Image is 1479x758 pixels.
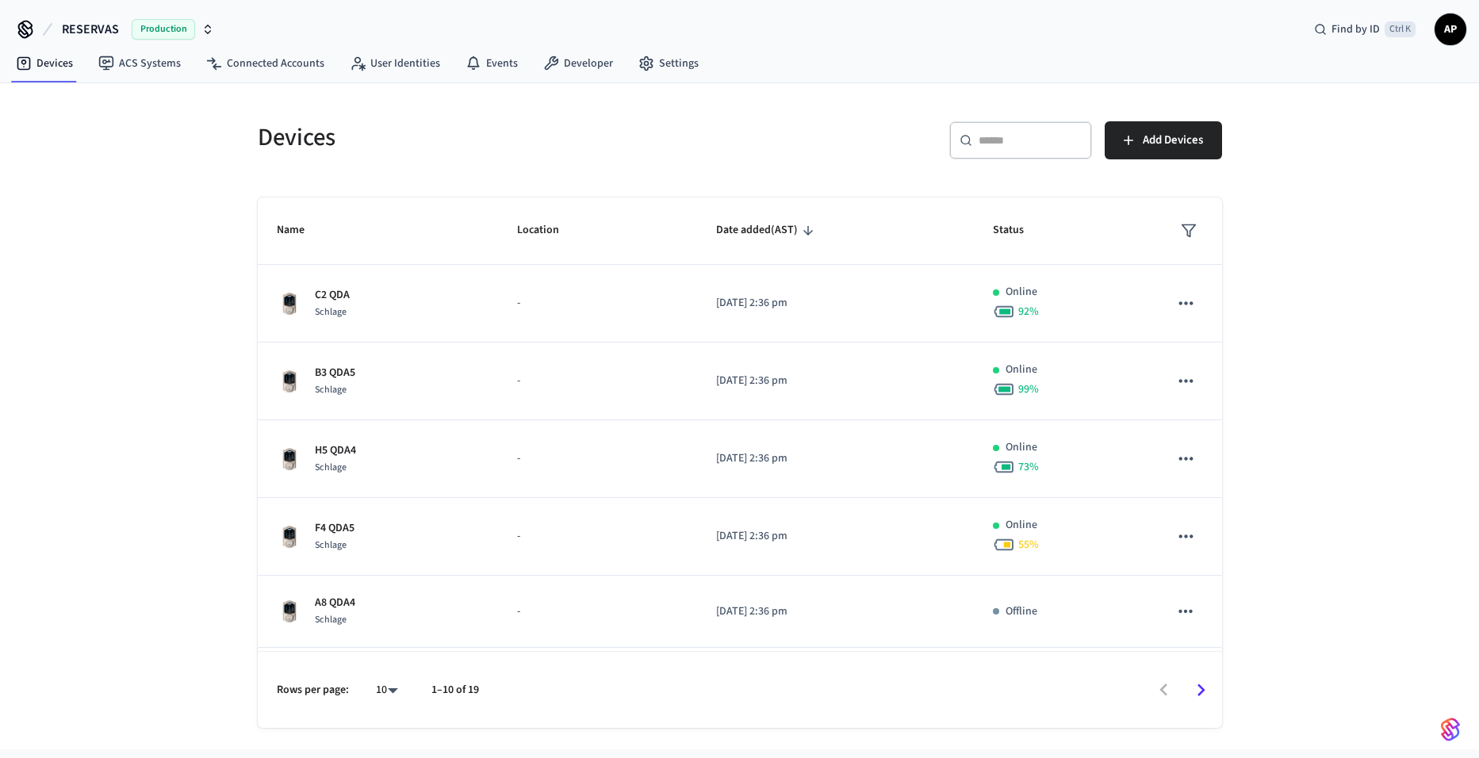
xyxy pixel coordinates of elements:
[517,373,677,389] p: -
[716,528,955,545] p: [DATE] 2:36 pm
[1385,21,1416,37] span: Ctrl K
[626,49,711,78] a: Settings
[1435,13,1466,45] button: AP
[431,682,479,699] p: 1–10 of 19
[315,461,347,474] span: Schlage
[86,49,193,78] a: ACS Systems
[62,20,119,39] span: RESERVAS
[716,295,955,312] p: [DATE] 2:36 pm
[277,524,302,549] img: Schlage Sense Smart Deadbolt with Camelot Trim, Front
[277,599,302,624] img: Schlage Sense Smart Deadbolt with Camelot Trim, Front
[277,446,302,472] img: Schlage Sense Smart Deadbolt with Camelot Trim, Front
[277,218,325,243] span: Name
[315,305,347,319] span: Schlage
[315,520,354,537] p: F4 QDA5
[1018,459,1039,475] span: 73 %
[277,369,302,394] img: Schlage Sense Smart Deadbolt with Camelot Trim, Front
[315,287,350,304] p: C2 QDA
[315,383,347,396] span: Schlage
[993,218,1044,243] span: Status
[1441,717,1460,742] img: SeamLogoGradient.69752ec5.svg
[453,49,531,78] a: Events
[315,365,355,381] p: B3 QDA5
[716,373,955,389] p: [DATE] 2:36 pm
[517,603,677,620] p: -
[517,528,677,545] p: -
[258,121,730,154] h5: Devices
[517,218,580,243] span: Location
[1331,21,1380,37] span: Find by ID
[315,442,356,459] p: H5 QDA4
[1006,439,1037,456] p: Online
[1182,672,1220,709] button: Go to next page
[716,603,955,620] p: [DATE] 2:36 pm
[1006,362,1037,378] p: Online
[1301,15,1428,44] div: Find by IDCtrl K
[1143,130,1203,151] span: Add Devices
[3,49,86,78] a: Devices
[1436,15,1465,44] span: AP
[315,538,347,552] span: Schlage
[315,613,347,626] span: Schlage
[517,295,677,312] p: -
[1018,537,1039,553] span: 55 %
[368,679,406,702] div: 10
[1018,304,1039,320] span: 92 %
[1018,381,1039,397] span: 99 %
[277,291,302,316] img: Schlage Sense Smart Deadbolt with Camelot Trim, Front
[337,49,453,78] a: User Identities
[315,595,355,611] p: A8 QDA4
[716,218,818,243] span: Date added(AST)
[531,49,626,78] a: Developer
[1006,284,1037,301] p: Online
[1006,603,1037,620] p: Offline
[193,49,337,78] a: Connected Accounts
[1006,517,1037,534] p: Online
[1105,121,1222,159] button: Add Devices
[277,682,349,699] p: Rows per page:
[716,450,955,467] p: [DATE] 2:36 pm
[132,19,195,40] span: Production
[517,450,677,467] p: -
